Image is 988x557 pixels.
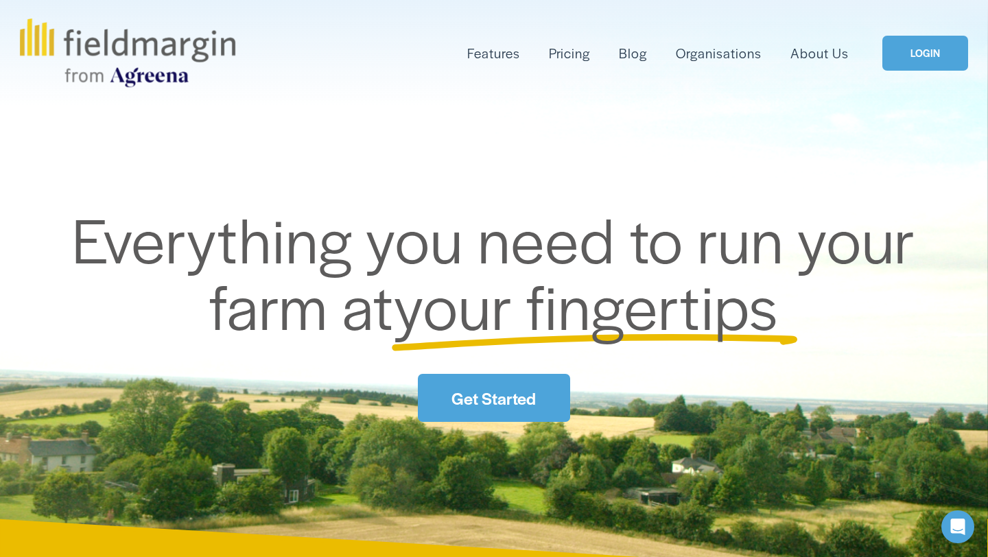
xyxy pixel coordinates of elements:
img: fieldmargin.com [20,19,235,87]
span: Features [467,43,520,63]
a: LOGIN [882,36,968,71]
span: your fingertips [394,261,779,348]
span: Everything you need to run your farm at [72,195,930,348]
div: Open Intercom Messenger [941,510,974,543]
a: folder dropdown [467,42,520,64]
a: Pricing [549,42,590,64]
a: About Us [790,42,849,64]
a: Organisations [676,42,762,64]
a: Blog [619,42,647,64]
a: Get Started [418,374,569,422]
